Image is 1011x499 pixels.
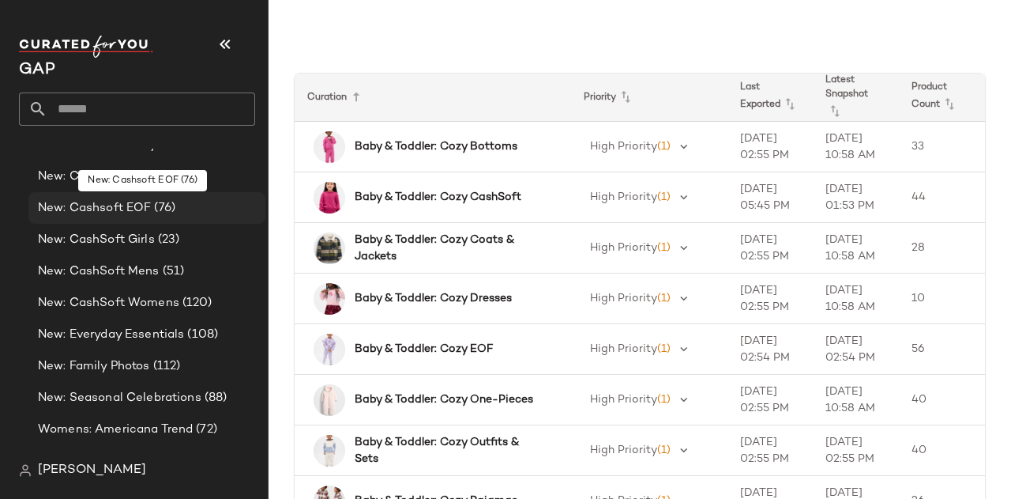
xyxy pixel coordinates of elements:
[727,375,814,425] td: [DATE] 02:55 PM
[899,425,985,476] td: 40
[657,242,671,254] span: (1)
[179,294,212,312] span: (120)
[727,324,814,375] td: [DATE] 02:54 PM
[657,293,671,304] span: (1)
[355,434,543,467] b: Baby & Toddler: Cozy Outfits & Sets
[38,168,156,186] span: New: CashSoft Boys
[224,452,250,471] span: (55)
[813,324,899,375] td: [DATE] 02:54 PM
[38,389,201,407] span: New: Seasonal Celebrations
[38,294,179,312] span: New: CashSoft Womens
[727,74,814,122] th: Last Exported
[38,421,193,439] span: Womens: Americana Trend
[813,274,899,324] td: [DATE] 10:58 AM
[355,341,493,357] b: Baby & Toddler: Cozy EOF
[355,290,512,307] b: Baby & Toddler: Cozy Dresses
[184,326,218,344] span: (108)
[19,464,32,477] img: svg%3e
[813,122,899,172] td: [DATE] 10:58 AM
[590,444,657,456] span: High Priority
[38,461,146,480] span: [PERSON_NAME]
[19,36,153,58] img: cfy_white_logo.C9jOOHJF.svg
[813,223,899,274] td: [DATE] 10:58 AM
[899,223,985,274] td: 28
[314,384,345,416] img: cn60127558.jpg
[590,343,657,355] span: High Priority
[38,357,150,376] span: New: Family Photos
[727,274,814,324] td: [DATE] 02:55 PM
[193,421,217,439] span: (72)
[355,232,543,265] b: Baby & Toddler: Cozy Coats & Jackets
[727,122,814,172] td: [DATE] 02:55 PM
[314,283,345,315] img: cn60331806.jpg
[813,172,899,223] td: [DATE] 01:53 PM
[355,189,521,206] b: Baby & Toddler: Cozy CashSoft
[657,444,671,456] span: (1)
[727,172,814,223] td: [DATE] 05:45 PM
[899,375,985,425] td: 40
[657,191,671,203] span: (1)
[201,389,227,407] span: (88)
[19,62,55,78] span: Current Company Name
[657,343,671,355] span: (1)
[314,131,345,163] img: cn60237670.jpg
[727,223,814,274] td: [DATE] 02:55 PM
[590,293,657,304] span: High Priority
[657,394,671,406] span: (1)
[899,172,985,223] td: 44
[590,141,657,153] span: High Priority
[590,191,657,203] span: High Priority
[156,168,182,186] span: (18)
[813,74,899,122] th: Latest Snapshot
[813,375,899,425] td: [DATE] 10:58 AM
[314,435,345,467] img: cn60617030.jpg
[657,141,671,153] span: (1)
[314,334,345,365] img: cn60213542.jpg
[571,74,727,122] th: Priority
[813,425,899,476] td: [DATE] 02:55 PM
[38,452,224,471] span: Womens: CashSoft Accessories
[590,242,657,254] span: High Priority
[314,232,345,264] img: cn59894304.jpg
[295,74,571,122] th: Curation
[899,324,985,375] td: 56
[727,425,814,476] td: [DATE] 02:55 PM
[355,138,517,155] b: Baby & Toddler: Cozy Bottoms
[155,231,180,249] span: (23)
[38,326,184,344] span: New: Everyday Essentials
[314,182,345,214] img: cn60619664.jpg
[899,122,985,172] td: 33
[160,263,185,281] span: (51)
[150,357,181,376] span: (112)
[38,199,151,217] span: New: Cashsoft EOF
[899,74,985,122] th: Product Count
[38,263,160,281] span: New: CashSoft Mens
[38,231,155,249] span: New: CashSoft Girls
[151,199,175,217] span: (76)
[355,391,533,408] b: Baby & Toddler: Cozy One-Pieces
[899,274,985,324] td: 10
[590,394,657,406] span: High Priority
